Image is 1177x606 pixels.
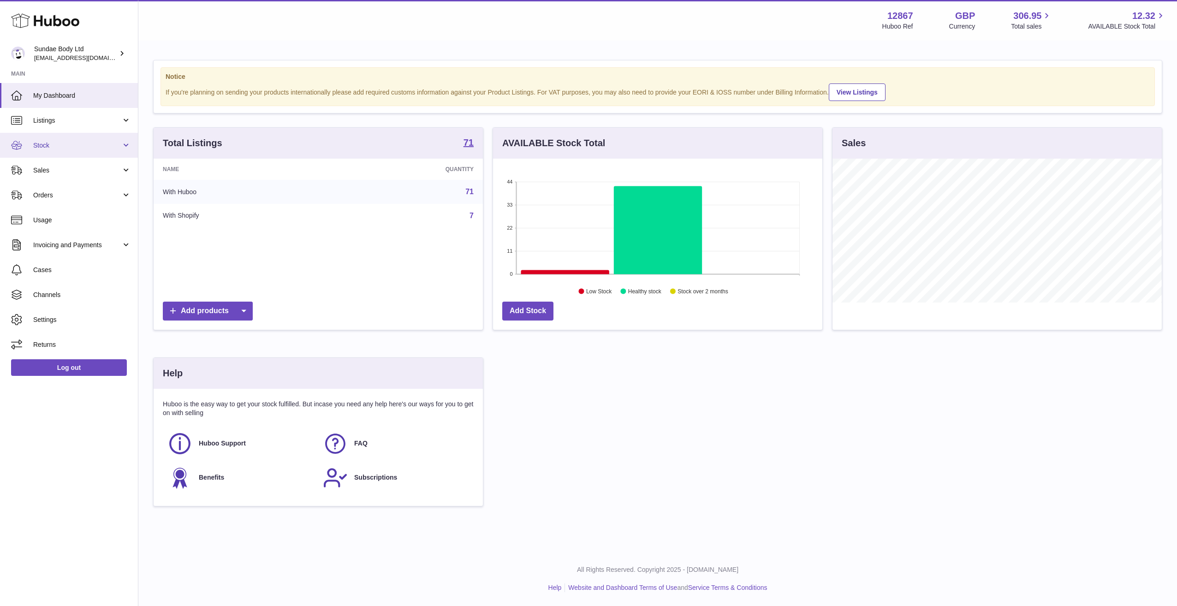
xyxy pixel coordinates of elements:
a: Huboo Support [167,431,314,456]
text: 11 [507,248,512,254]
strong: GBP [955,10,975,22]
text: Low Stock [586,288,612,295]
a: Add products [163,302,253,321]
a: Service Terms & Conditions [688,584,767,591]
a: Benefits [167,465,314,490]
a: 71 [465,188,474,196]
a: Subscriptions [323,465,469,490]
a: 71 [464,138,474,149]
p: Huboo is the easy way to get your stock fulfilled. But incase you need any help here's our ways f... [163,400,474,417]
span: Subscriptions [354,473,397,482]
span: Total sales [1011,22,1052,31]
strong: 71 [464,138,474,147]
span: Settings [33,315,131,324]
div: Huboo Ref [882,22,913,31]
text: 22 [507,225,512,231]
span: [EMAIL_ADDRESS][DOMAIN_NAME] [34,54,136,61]
span: 306.95 [1013,10,1041,22]
span: FAQ [354,439,368,448]
span: Listings [33,116,121,125]
strong: 12867 [887,10,913,22]
a: Log out [11,359,127,376]
text: Healthy stock [628,288,662,295]
span: Huboo Support [199,439,246,448]
div: Sundae Body Ltd [34,45,117,62]
h3: AVAILABLE Stock Total [502,137,605,149]
text: Stock over 2 months [678,288,728,295]
p: All Rights Reserved. Copyright 2025 - [DOMAIN_NAME] [146,565,1170,574]
div: If you're planning on sending your products internationally please add required customs informati... [166,82,1150,101]
h3: Sales [842,137,866,149]
a: Help [548,584,562,591]
span: Benefits [199,473,224,482]
td: With Shopify [154,204,331,228]
span: Orders [33,191,121,200]
span: Usage [33,216,131,225]
text: 0 [510,271,512,277]
span: Returns [33,340,131,349]
span: My Dashboard [33,91,131,100]
th: Quantity [331,159,483,180]
span: Stock [33,141,121,150]
div: Currency [949,22,975,31]
a: 306.95 Total sales [1011,10,1052,31]
a: 12.32 AVAILABLE Stock Total [1088,10,1166,31]
a: FAQ [323,431,469,456]
h3: Help [163,367,183,380]
span: Invoicing and Payments [33,241,121,250]
span: Cases [33,266,131,274]
th: Name [154,159,331,180]
a: Add Stock [502,302,553,321]
span: Sales [33,166,121,175]
a: 7 [470,212,474,220]
text: 44 [507,179,512,184]
td: With Huboo [154,180,331,204]
li: and [565,583,767,592]
text: 33 [507,202,512,208]
a: Website and Dashboard Terms of Use [568,584,677,591]
span: AVAILABLE Stock Total [1088,22,1166,31]
img: felicity@sundaebody.com [11,47,25,60]
span: 12.32 [1132,10,1155,22]
strong: Notice [166,72,1150,81]
span: Channels [33,291,131,299]
a: View Listings [829,83,886,101]
h3: Total Listings [163,137,222,149]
